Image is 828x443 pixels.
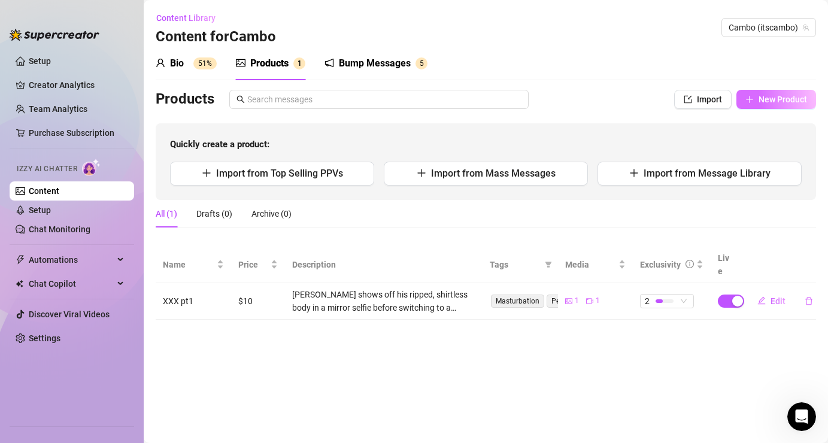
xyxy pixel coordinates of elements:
span: 5 [420,59,424,68]
th: Price [231,247,285,283]
span: video-camera [586,298,593,305]
div: Exclusivity [640,258,681,271]
div: Bump Messages [339,56,411,71]
span: Automations [29,250,114,269]
div: Drafts (0) [196,207,232,220]
th: Name [156,247,231,283]
span: plus [629,168,639,178]
button: Import from Top Selling PPVs [170,162,374,186]
th: Media [558,247,633,283]
div: Archive (0) [251,207,292,220]
div: [PERSON_NAME] shows off his ripped, shirtless body in a mirror selfie before switching to a bathr... [292,288,476,314]
img: logo-BBDzfeDw.svg [10,29,99,41]
span: Price [238,258,268,271]
a: Chat Monitoring [29,224,90,234]
div: Products [250,56,289,71]
span: 1 [596,295,600,307]
button: Import from Message Library [598,162,802,186]
td: XXX pt1 [156,283,231,320]
a: Settings [29,333,60,343]
span: Import from Message Library [644,168,771,179]
span: Name [163,258,214,271]
span: search [236,95,245,104]
button: Import from Mass Messages [384,162,588,186]
button: Content Library [156,8,225,28]
input: Search messages [247,93,521,106]
a: Team Analytics [29,104,87,114]
span: New Product [759,95,807,104]
span: 2 [645,295,650,308]
span: user [156,58,165,68]
iframe: Intercom live chat [787,402,816,431]
h3: Products [156,90,214,109]
a: Creator Analytics [29,75,125,95]
span: team [802,24,809,31]
span: filter [542,256,554,274]
img: AI Chatter [82,159,101,176]
td: $10 [231,283,285,320]
span: Import from Top Selling PPVs [216,168,343,179]
th: Tags [483,247,558,283]
button: Import [674,90,732,109]
span: notification [324,58,334,68]
span: Import [697,95,722,104]
div: All (1) [156,207,177,220]
span: delete [805,297,813,305]
button: delete [795,292,823,311]
span: Edit [771,296,785,306]
th: Description [285,247,483,283]
img: Chat Copilot [16,280,23,288]
div: Bio [170,56,184,71]
span: Cambo (itscambo) [729,19,809,37]
span: picture [236,58,245,68]
span: Penis [547,295,574,308]
strong: Quickly create a product: [170,139,269,150]
span: plus [745,95,754,104]
span: plus [202,168,211,178]
span: filter [545,261,552,268]
a: Setup [29,205,51,215]
h3: Content for Cambo [156,28,276,47]
span: edit [757,296,766,305]
span: import [684,95,692,104]
span: Content Library [156,13,216,23]
th: Live [711,247,741,283]
span: thunderbolt [16,255,25,265]
a: Setup [29,56,51,66]
sup: 1 [293,57,305,69]
span: Izzy AI Chatter [17,163,77,175]
span: info-circle [686,260,694,268]
span: Media [565,258,617,271]
span: 1 [298,59,302,68]
span: 1 [575,295,579,307]
sup: 5 [415,57,427,69]
a: Purchase Subscription [29,123,125,142]
span: Tags [490,258,540,271]
a: Discover Viral Videos [29,310,110,319]
span: Masturbation [491,295,544,308]
span: plus [417,168,426,178]
span: picture [565,298,572,305]
span: Chat Copilot [29,274,114,293]
button: Edit [748,292,795,311]
button: New Product [736,90,816,109]
a: Content [29,186,59,196]
span: Import from Mass Messages [431,168,556,179]
sup: 51% [193,57,217,69]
